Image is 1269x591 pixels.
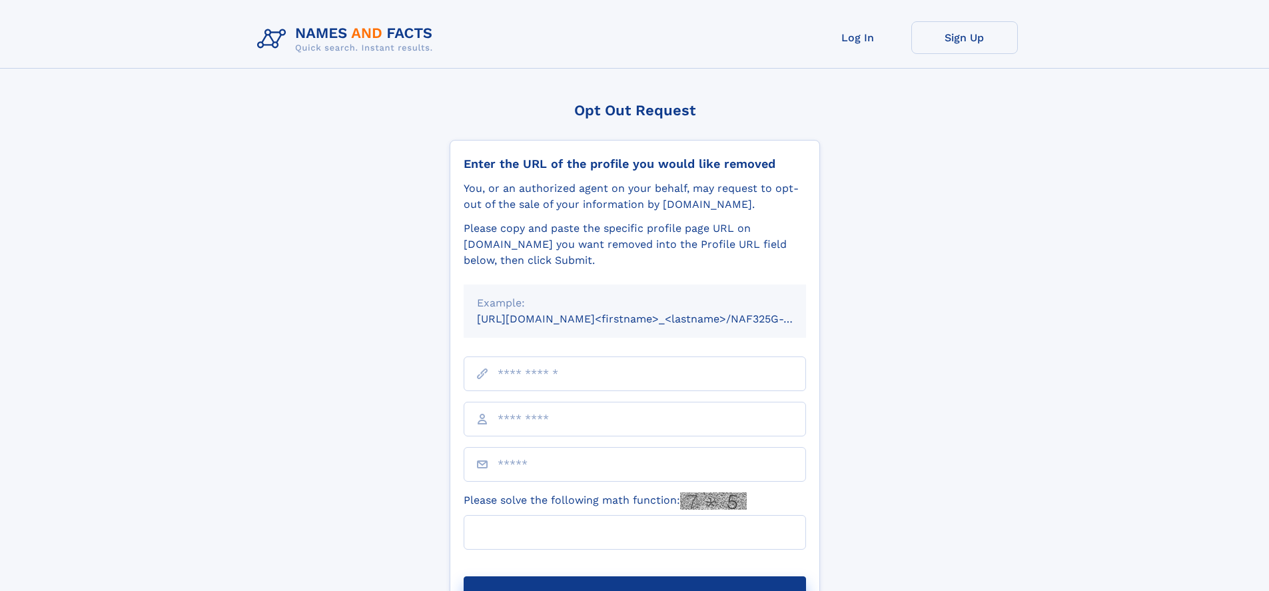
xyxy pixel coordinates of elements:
[464,181,806,213] div: You, or an authorized agent on your behalf, may request to opt-out of the sale of your informatio...
[252,21,444,57] img: Logo Names and Facts
[477,312,831,325] small: [URL][DOMAIN_NAME]<firstname>_<lastname>/NAF325G-xxxxxxxx
[477,295,793,311] div: Example:
[911,21,1018,54] a: Sign Up
[805,21,911,54] a: Log In
[464,221,806,269] div: Please copy and paste the specific profile page URL on [DOMAIN_NAME] you want removed into the Pr...
[450,102,820,119] div: Opt Out Request
[464,157,806,171] div: Enter the URL of the profile you would like removed
[464,492,747,510] label: Please solve the following math function:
